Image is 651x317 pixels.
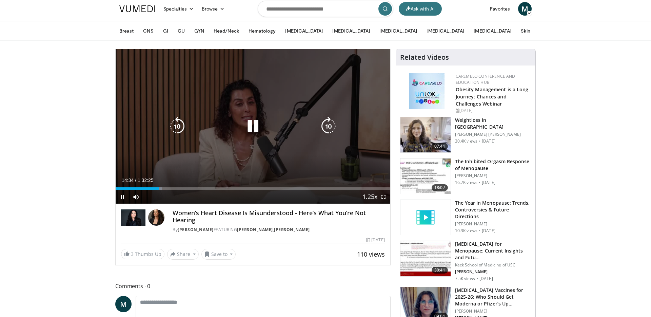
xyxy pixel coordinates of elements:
span: 30:41 [432,267,448,274]
span: Comments 0 [115,282,391,291]
img: video_placeholder_short.svg [400,200,451,235]
h3: The Inhibited Orgasm Response of Menopause [455,158,531,172]
a: 3 Thumbs Up [121,249,164,259]
h4: Related Videos [400,53,449,61]
h3: Weightloss in [GEOGRAPHIC_DATA] [455,117,531,130]
h3: The Year in Menopause: Trends, Controversies & Future Directions [455,200,531,220]
button: GU [174,24,189,38]
button: Skin [517,24,534,38]
a: M [115,296,132,312]
button: [MEDICAL_DATA] [470,24,515,38]
div: · [479,228,480,234]
button: [MEDICAL_DATA] [281,24,327,38]
p: [PERSON_NAME] [455,173,531,179]
div: · [479,180,480,185]
img: 47271b8a-94f4-49c8-b914-2a3d3af03a9e.150x105_q85_crop-smart_upscale.jpg [400,241,451,276]
a: 18:07 The Inhibited Orgasm Response of Menopause [PERSON_NAME] 16.7K views · [DATE] [400,158,531,194]
p: Keck School of Medicine of USC [455,262,531,268]
video-js: Video Player [116,49,390,204]
button: Breast [115,24,138,38]
span: 14:34 [122,178,134,183]
p: 10.3K views [455,228,477,234]
a: [PERSON_NAME] [178,227,214,232]
span: 3 [131,251,134,257]
img: 9983fed1-7565-45be-8934-aef1103ce6e2.150x105_q85_crop-smart_upscale.jpg [400,117,451,152]
button: GYN [190,24,208,38]
p: 16.7K views [455,180,477,185]
h3: [MEDICAL_DATA] Vaccines for 2025-26: Who Should Get Moderna or Pfizer’s Up… [455,287,531,307]
span: / [135,178,136,183]
img: Avatar [148,209,164,226]
button: GI [159,24,172,38]
div: [DATE] [366,237,384,243]
button: Fullscreen [377,190,390,204]
button: Share [167,249,199,260]
span: 110 views [357,250,385,258]
span: 07:41 [432,143,448,150]
button: [MEDICAL_DATA] [375,24,421,38]
button: Pause [116,190,129,204]
div: Progress Bar [116,187,390,190]
h3: [MEDICAL_DATA] for Menopause: Current Insights and Futu… [455,241,531,261]
p: [PERSON_NAME] [455,221,531,227]
button: Ask with AI [399,2,442,16]
input: Search topics, interventions [258,1,393,17]
a: Browse [198,2,229,16]
p: [PERSON_NAME] [455,309,531,314]
a: 30:41 [MEDICAL_DATA] for Menopause: Current Insights and Futu… Keck School of Medicine of USC [PE... [400,241,531,281]
a: [PERSON_NAME] [274,227,310,232]
button: [MEDICAL_DATA] [328,24,374,38]
div: · [476,276,478,281]
a: Obesity Management is a Long Journey: Chances and Challenges Webinar [456,86,529,107]
img: 45df64a9-a6de-482c-8a90-ada250f7980c.png.150x105_q85_autocrop_double_scale_upscale_version-0.2.jpg [409,73,445,109]
a: [PERSON_NAME] [237,227,273,232]
p: [DATE] [482,228,495,234]
button: Mute [129,190,143,204]
a: Specialties [159,2,198,16]
div: By FEATURING , [173,227,384,233]
a: The Year in Menopause: Trends, Controversies & Future Directions [PERSON_NAME] 10.3K views · [DATE] [400,200,531,236]
img: Dr. Gabrielle Lyon [121,209,145,226]
p: [DATE] [479,276,493,281]
span: 18:07 [432,184,448,191]
button: Hematology [244,24,280,38]
button: CNS [139,24,157,38]
p: 30.4K views [455,138,477,144]
p: [DATE] [482,180,495,185]
p: 7.5K views [455,276,475,281]
div: · [479,138,480,144]
a: Favorites [486,2,514,16]
a: 07:41 Weightloss in [GEOGRAPHIC_DATA] [PERSON_NAME] [PERSON_NAME] 30.4K views · [DATE] [400,117,531,153]
p: [PERSON_NAME] [455,269,531,275]
p: [DATE] [482,138,495,144]
a: CaReMeLO Conference and Education Hub [456,73,515,85]
a: M [518,2,532,16]
button: Playback Rate [363,190,377,204]
button: Save to [201,249,236,260]
div: [DATE] [456,108,530,114]
img: 283c0f17-5e2d-42ba-a87c-168d447cdba4.150x105_q85_crop-smart_upscale.jpg [400,158,451,194]
button: [MEDICAL_DATA] [422,24,468,38]
p: [PERSON_NAME] [PERSON_NAME] [455,132,531,137]
button: Head/Neck [210,24,243,38]
img: VuMedi Logo [119,5,155,12]
span: 1:32:25 [138,178,154,183]
h4: Women’s Heart Disease Is Misunderstood - Here’s What You’re Not Hearing [173,209,384,224]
